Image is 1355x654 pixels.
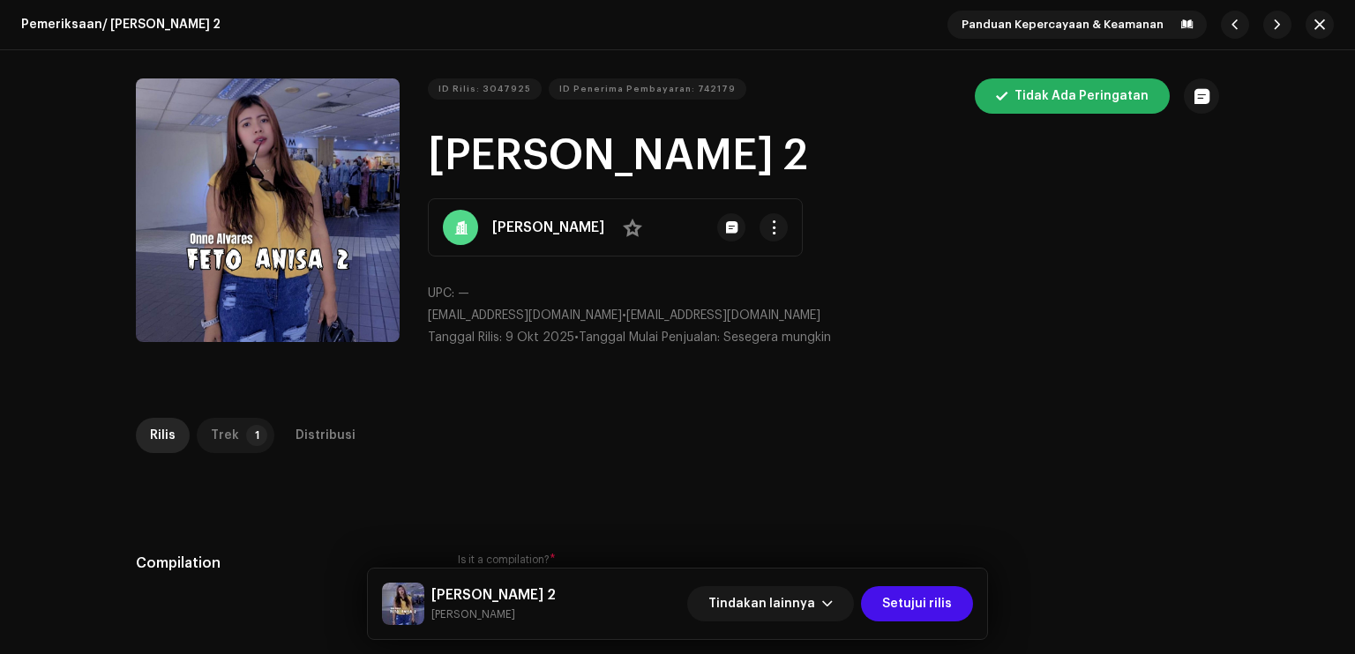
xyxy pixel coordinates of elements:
[492,217,604,238] strong: [PERSON_NAME]
[431,584,556,606] h5: FETO ANISA 2
[579,331,720,344] span: Tanggal Mulai Penjualan:
[428,309,622,322] span: [EMAIL_ADDRESS][DOMAIN_NAME]
[428,331,579,344] span: •
[438,71,531,107] span: ID Rilis: 3047925
[458,287,469,300] span: —
[549,78,746,100] button: ID Penerima Pembayaran: 742179
[296,418,356,453] div: Distribusi
[428,78,542,100] button: ID Rilis: 3047925
[861,586,973,621] button: Setujui rilis
[626,309,820,322] span: [EMAIL_ADDRESS][DOMAIN_NAME]
[431,606,556,623] small: FETO ANISA 2
[723,331,831,344] span: Sesegera mungkin
[708,586,815,621] span: Tindakan lainnya
[559,71,736,107] span: ID Penerima Pembayaran: 742179
[882,586,952,621] span: Setujui rilis
[428,331,502,344] span: Tanggal Rilis:
[428,128,1219,184] h1: [PERSON_NAME] 2
[382,583,424,625] img: e560ecd3-23ae-4237-a67e-63e6c3abd1ac
[136,553,430,574] h5: Compilation
[505,331,574,344] span: 9 Okt 2025
[428,287,454,300] span: UPC:
[458,553,897,567] label: Is it a compilation?
[428,307,1219,325] p: •
[687,586,854,621] button: Tindakan lainnya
